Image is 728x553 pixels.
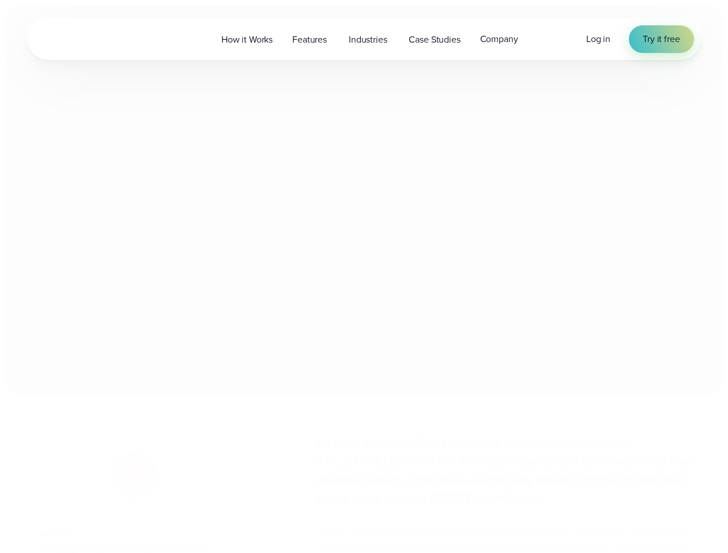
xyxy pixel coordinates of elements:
[643,32,680,46] span: Try it free
[409,33,460,47] span: Case Studies
[629,25,693,53] a: Try it free
[292,33,327,47] span: Features
[399,28,470,51] a: Case Studies
[480,32,518,46] span: Company
[349,33,387,47] span: Industries
[586,32,610,46] a: Log in
[221,33,273,47] span: How it Works
[212,28,282,51] a: How it Works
